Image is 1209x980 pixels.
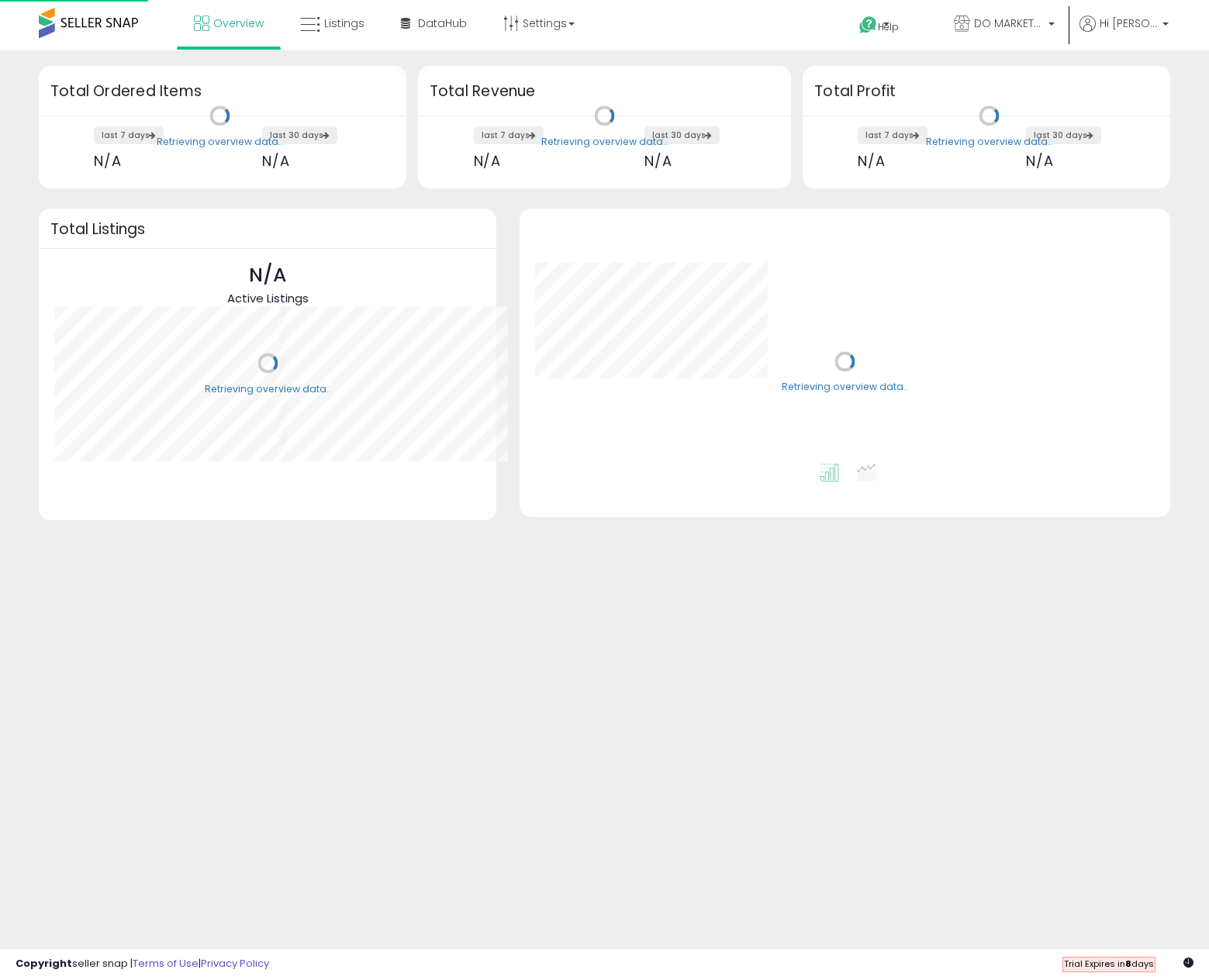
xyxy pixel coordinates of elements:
[213,16,264,31] span: Overview
[926,135,1052,149] div: Retrieving overview data..
[541,135,668,149] div: Retrieving overview data..
[1100,16,1158,31] span: Hi [PERSON_NAME]
[974,16,1044,31] span: DO MARKETPLACE LLC
[878,20,899,33] span: Help
[782,381,908,395] div: Retrieving overview data..
[418,16,467,31] span: DataHub
[205,382,331,396] div: Retrieving overview data..
[1079,16,1169,50] a: Hi [PERSON_NAME]
[324,16,364,31] span: Listings
[858,16,878,35] i: Get Help
[157,135,283,149] div: Retrieving overview data..
[847,4,929,50] a: Help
